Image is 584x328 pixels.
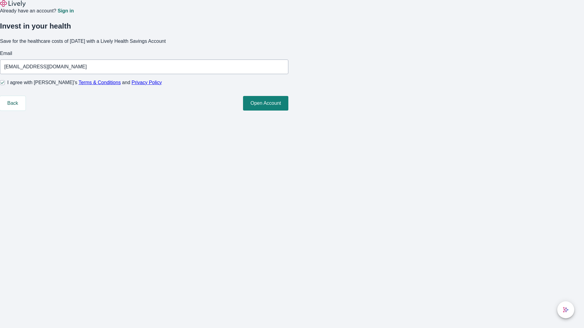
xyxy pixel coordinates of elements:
a: Privacy Policy [132,80,162,85]
button: Open Account [243,96,288,111]
a: Sign in [57,9,74,13]
svg: Lively AI Assistant [563,307,569,313]
span: I agree with [PERSON_NAME]’s and [7,79,162,86]
a: Terms & Conditions [78,80,121,85]
button: chat [557,301,574,318]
